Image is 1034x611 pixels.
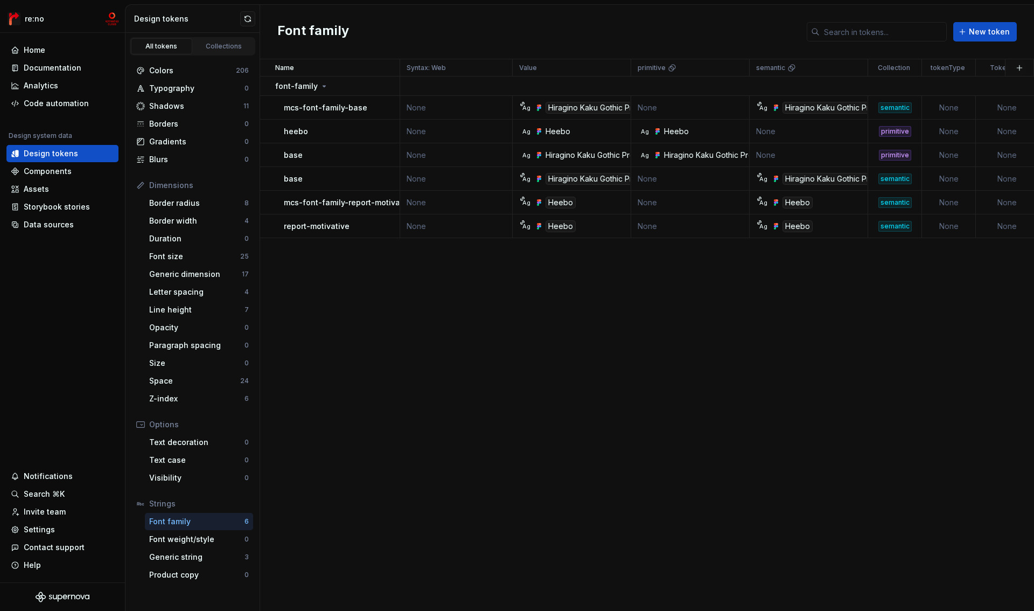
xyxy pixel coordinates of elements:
button: Contact support [6,539,118,556]
td: None [631,214,750,238]
div: semantic [878,102,912,113]
div: Design tokens [24,148,78,159]
div: Font family [149,516,244,527]
div: Data sources [24,219,74,230]
p: primitive [638,64,666,72]
a: Font weight/style0 [145,531,253,548]
div: 0 [244,341,249,350]
div: 24 [240,377,249,385]
p: mcs-font-family-base [284,102,367,113]
a: Data sources [6,216,118,233]
a: Border radius8 [145,195,253,212]
div: Letter spacing [149,287,244,297]
a: Border width4 [145,212,253,230]
div: 0 [244,323,249,332]
div: Code automation [24,98,89,109]
img: mc-develop [106,12,118,25]
td: None [400,143,513,167]
div: Text decoration [149,437,244,448]
div: Text case [149,455,244,466]
div: Font weight/style [149,534,244,545]
div: Notifications [24,471,73,482]
div: Heebo [783,220,813,232]
a: Storybook stories [6,198,118,216]
p: base [284,173,303,184]
div: Heebo [546,197,576,209]
p: semantic [756,64,785,72]
div: Colors [149,65,236,76]
a: Blurs0 [132,151,253,168]
div: 0 [244,438,249,447]
div: 3 [244,553,249,561]
div: Borders [149,119,244,129]
div: 0 [244,359,249,367]
span: New token [969,26,1010,37]
h2: Font family [277,22,349,41]
div: Gradients [149,136,244,147]
div: 17 [242,270,249,279]
div: Ag [640,151,649,159]
td: None [922,120,976,143]
a: Design tokens [6,145,118,162]
td: None [922,96,976,120]
div: Visibility [149,473,244,483]
a: Text case0 [145,452,253,469]
div: 0 [244,120,249,128]
div: semantic [878,173,912,184]
div: 0 [244,155,249,164]
div: Shadows [149,101,243,112]
div: Hiragino Kaku Gothic ProN [783,102,882,114]
div: Ag [640,127,649,136]
div: Hiragino Kaku Gothic ProN [664,150,758,161]
button: Search ⌘K [6,485,118,503]
a: Z-index6 [145,390,253,407]
div: 0 [244,571,249,579]
button: re:nomc-develop [2,7,123,30]
td: None [631,96,750,120]
a: Invite team [6,503,118,520]
div: Ag [522,198,530,207]
p: Syntax: Web [407,64,446,72]
div: 4 [244,288,249,296]
div: 206 [236,66,249,75]
div: Options [149,419,249,430]
td: None [631,191,750,214]
div: Font size [149,251,240,262]
div: Ag [759,175,767,183]
div: Heebo [783,197,813,209]
div: Documentation [24,63,81,73]
a: Letter spacing4 [145,283,253,301]
div: Generic dimension [149,269,242,280]
div: 6 [244,394,249,403]
div: Components [24,166,72,177]
div: semantic [878,221,912,232]
div: Ag [522,175,530,183]
td: None [922,167,976,191]
div: Duration [149,233,244,244]
td: None [922,191,976,214]
div: Hiragino Kaku Gothic ProN [783,173,882,185]
div: Settings [24,524,55,535]
div: Heebo [664,126,689,137]
td: None [631,167,750,191]
div: re:no [25,13,44,24]
a: Home [6,41,118,59]
svg: Supernova Logo [36,592,89,602]
a: Analytics [6,77,118,94]
div: Help [24,560,41,571]
td: None [922,143,976,167]
div: Z-index [149,393,244,404]
a: Shadows11 [132,98,253,115]
p: Token set [990,64,1022,72]
div: Border radius [149,198,244,209]
a: Font size25 [145,248,253,265]
div: 0 [244,234,249,243]
div: Strings [149,498,249,509]
p: heebo [284,126,308,137]
a: Duration0 [145,230,253,247]
div: Search ⌘K [24,489,65,499]
div: primitive [879,150,911,161]
a: Generic string3 [145,548,253,566]
div: 0 [244,535,249,544]
a: Generic dimension17 [145,266,253,283]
